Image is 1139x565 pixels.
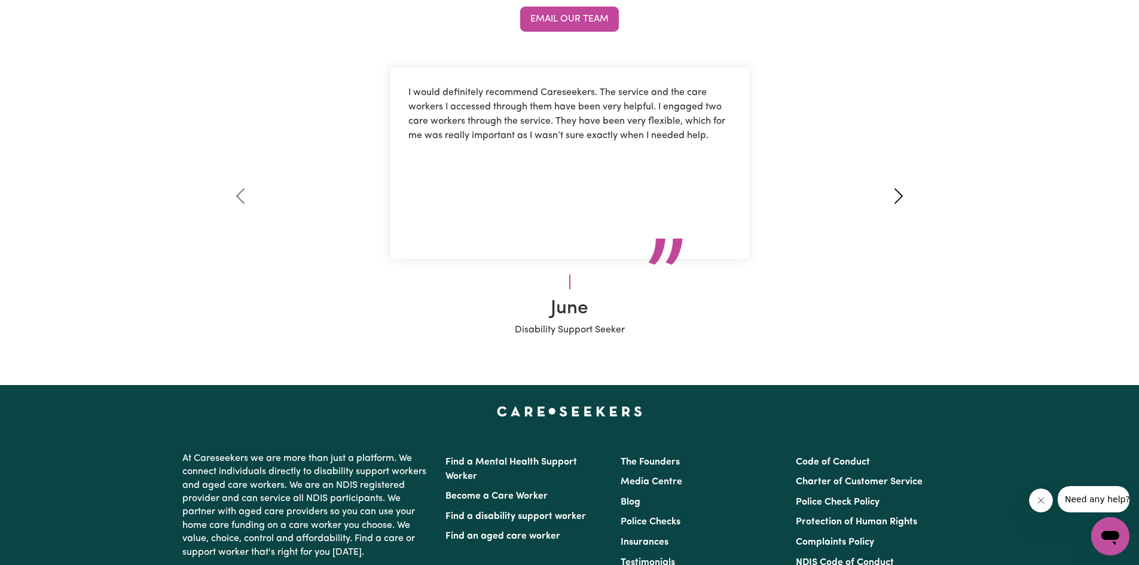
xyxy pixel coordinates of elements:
[1091,517,1129,555] iframe: Button to launch messaging window
[796,457,870,467] a: Code of Conduct
[7,8,72,18] span: Need any help?
[796,537,874,547] a: Complaints Policy
[1029,488,1053,512] iframe: Close message
[445,457,577,481] a: Find a Mental Health Support Worker
[621,457,680,467] a: The Founders
[796,477,923,487] a: Charter of Customer Service
[551,294,588,323] div: June
[182,447,431,564] p: At Careseekers we are more than just a platform. We connect individuals directly to disability su...
[1058,486,1129,512] iframe: Message from company
[497,407,642,416] a: Careseekers home page
[621,477,682,487] a: Media Centre
[445,532,560,541] a: Find an aged care worker
[796,517,917,527] a: Protection of Human Rights
[621,537,668,547] a: Insurances
[796,497,880,507] a: Police Check Policy
[390,68,749,259] div: I would definitely recommend Careseekers. The service and the care workers I accessed through the...
[445,512,586,521] a: Find a disability support worker
[445,491,548,501] a: Become a Care Worker
[621,497,640,507] a: Blog
[520,7,619,32] a: Email our team
[621,517,680,527] a: Police Checks
[515,323,625,337] div: Disability Support Seeker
